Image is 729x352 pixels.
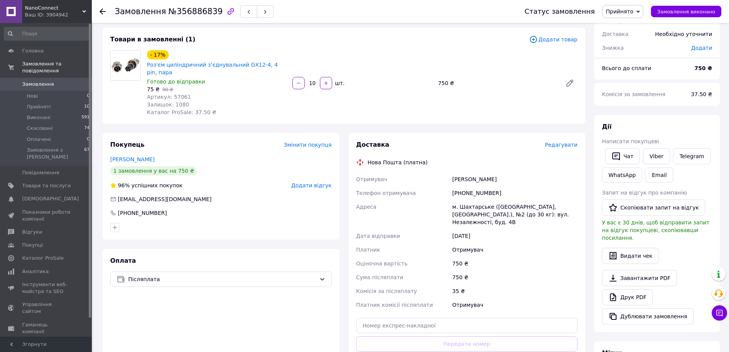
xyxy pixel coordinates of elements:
button: Замовлення виконано [651,6,721,17]
div: успішних покупок [110,182,183,189]
span: №356886839 [168,7,223,16]
div: Необхідно уточнити [651,26,717,43]
span: Отримувач [356,176,387,182]
span: Оплата [110,257,136,264]
button: Видати чек [602,248,659,264]
span: Платник комісії післяплати [356,302,433,308]
span: Прийняті [27,103,51,110]
span: Замовлення виконано [657,9,715,15]
span: Сума післяплати [356,274,404,280]
span: 67 [84,147,90,160]
div: Отримувач [451,243,579,257]
button: Email [645,167,673,183]
button: Дублювати замовлення [602,308,694,324]
span: Відгуки [22,229,42,236]
span: Дії [602,123,612,130]
span: 0 [87,136,90,143]
div: [PERSON_NAME] [451,172,579,186]
span: Повідомлення [22,169,59,176]
div: Повернутися назад [99,8,106,15]
div: Ваш ID: 3904942 [25,11,92,18]
span: Нові [27,93,38,100]
span: Додати товар [529,35,577,44]
span: Додати відгук [291,182,331,188]
span: Товари в замовленні (1) [110,36,196,43]
div: шт. [333,79,345,87]
span: Замовлення та повідомлення [22,61,92,74]
span: Оплачені [27,136,51,143]
span: Артикул: 57061 [147,94,191,100]
a: [PERSON_NAME] [110,156,155,162]
span: Комісія за післяплату [356,288,417,294]
input: Пошук [4,27,90,41]
div: м. Шахтарське ([GEOGRAPHIC_DATA], [GEOGRAPHIC_DATA].), №2 (до 30 кг): вул. Незалежності, буд. 4В [451,200,579,229]
button: Скопіювати запит на відгук [602,200,705,216]
span: Управління сайтом [22,301,71,315]
button: Чат [605,148,640,164]
span: У вас є 30 днів, щоб відправити запит на відгук покупцеві, скопіювавши посилання. [602,219,709,241]
span: [EMAIL_ADDRESS][DOMAIN_NAME] [118,196,212,202]
span: Прийнято [606,8,633,15]
span: Замовлення з [PERSON_NAME] [27,147,84,160]
span: Замовлення [22,81,54,88]
span: 37.50 ₴ [691,91,712,97]
span: Оціночна вартість [356,260,408,267]
span: Інструменти веб-майстра та SEO [22,281,71,295]
div: 35 ₴ [451,284,579,298]
div: [PHONE_NUMBER] [117,209,168,217]
span: 591 [82,114,90,121]
img: Роз'єм циліндричний зʼєднувальний GX12-4, 4 pin, пара [111,51,140,80]
span: NanoConnect [25,5,82,11]
a: Роз'єм циліндричний зʼєднувальний GX12-4, 4 pin, пара [147,62,278,75]
span: Готово до відправки [147,79,205,85]
span: Комісія за замовлення [602,91,665,97]
span: Написати покупцеві [602,138,659,144]
div: Статус замовлення [525,8,595,15]
span: Головна [22,47,44,54]
div: 1 замовлення у вас на 750 ₴ [110,166,197,175]
div: 750 ₴ [435,78,559,88]
span: Каталог ProSale [22,255,64,262]
span: 0 [87,93,90,100]
div: 750 ₴ [451,270,579,284]
span: Гаманець компанії [22,321,71,335]
input: Номер експрес-накладної [356,318,578,333]
span: Виконані [27,114,51,121]
button: Чат з покупцем [712,305,727,321]
div: Нова Пошта (платна) [366,159,430,166]
span: 96% [118,182,130,188]
span: 75 ₴ [147,86,160,92]
span: Адреса [356,204,377,210]
span: Платник [356,247,380,253]
span: 74 [84,125,90,132]
div: [DATE] [451,229,579,243]
span: Телефон отримувача [356,190,416,196]
a: Друк PDF [602,289,653,305]
a: Viber [643,148,670,164]
span: Знижка [602,45,624,51]
div: - 17% [147,50,169,59]
span: Змінити покупця [284,142,332,148]
span: Додати [691,45,712,51]
a: Редагувати [562,75,577,91]
span: Аналітика [22,268,49,275]
a: Завантажити PDF [602,270,677,286]
b: 750 ₴ [695,65,712,71]
span: 1 товар [602,17,623,23]
div: [PHONE_NUMBER] [451,186,579,200]
span: Замовлення [115,7,166,16]
span: Показники роботи компанії [22,209,71,223]
span: Доставка [602,31,628,37]
span: Покупець [110,141,145,148]
span: Запит на відгук про компанію [602,190,687,196]
span: Каталог ProSale: 37.50 ₴ [147,109,216,115]
span: [DEMOGRAPHIC_DATA] [22,195,79,202]
span: Доставка [356,141,390,148]
span: Покупці [22,242,43,249]
a: Telegram [673,148,711,164]
span: Залишок: 1080 [147,102,189,108]
span: Скасовані [27,125,53,132]
span: Післяплата [128,275,316,283]
span: Товари та послуги [22,182,71,189]
span: Дата відправки [356,233,400,239]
